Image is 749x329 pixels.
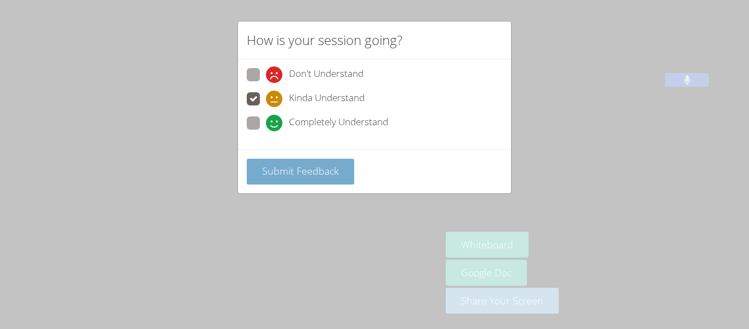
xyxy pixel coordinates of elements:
[289,66,364,83] span: Don't Understand
[262,164,339,177] span: Submit Feedback
[247,30,402,50] h2: How is your session going?
[247,159,354,185] button: Submit Feedback
[289,91,365,107] span: Kinda Understand
[289,115,388,131] span: Completely Understand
